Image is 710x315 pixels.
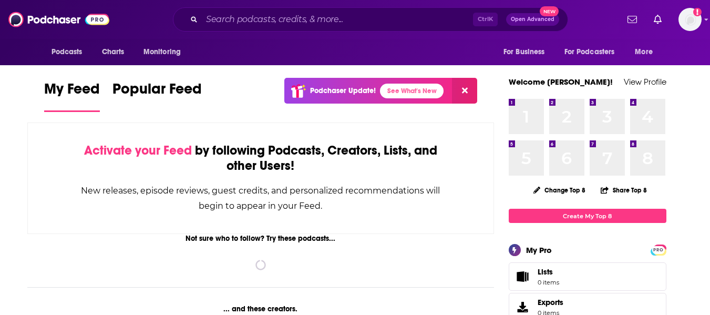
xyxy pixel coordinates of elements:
button: Show profile menu [678,8,702,31]
span: 0 items [538,279,559,286]
a: Create My Top 8 [509,209,666,223]
a: See What's New [380,84,444,98]
button: Open AdvancedNew [506,13,559,26]
span: Exports [538,298,563,307]
span: Lists [538,267,553,277]
svg: Add a profile image [693,8,702,16]
button: open menu [44,42,96,62]
img: User Profile [678,8,702,31]
a: Show notifications dropdown [623,11,641,28]
span: Open Advanced [511,17,554,22]
div: ... and these creators. [27,304,495,313]
span: Monitoring [143,45,181,59]
span: Logged in as angelabellBL2024 [678,8,702,31]
button: open menu [136,42,194,62]
input: Search podcasts, credits, & more... [202,11,473,28]
button: open menu [627,42,666,62]
button: open menu [558,42,630,62]
span: PRO [652,246,665,254]
a: Welcome [PERSON_NAME]! [509,77,613,87]
button: Change Top 8 [527,184,592,197]
span: Lists [538,267,559,277]
span: Podcasts [52,45,83,59]
span: My Feed [44,80,100,104]
span: Popular Feed [112,80,202,104]
div: Not sure who to follow? Try these podcasts... [27,234,495,243]
span: Ctrl K [473,13,498,26]
div: by following Podcasts, Creators, Lists, and other Users! [80,143,441,174]
a: Charts [95,42,131,62]
img: Podchaser - Follow, Share and Rate Podcasts [8,9,109,29]
span: For Podcasters [564,45,615,59]
p: Podchaser Update! [310,86,376,95]
a: Lists [509,262,666,291]
span: Lists [512,269,533,284]
a: My Feed [44,80,100,112]
a: Show notifications dropdown [650,11,666,28]
a: Popular Feed [112,80,202,112]
span: Activate your Feed [84,143,192,158]
div: My Pro [526,245,552,255]
a: View Profile [624,77,666,87]
span: New [540,6,559,16]
div: New releases, episode reviews, guest credits, and personalized recommendations will begin to appe... [80,183,441,214]
button: open menu [496,42,558,62]
button: Share Top 8 [600,180,647,200]
div: Search podcasts, credits, & more... [173,7,568,32]
span: Exports [512,300,533,314]
span: For Business [503,45,545,59]
span: More [635,45,653,59]
a: PRO [652,246,665,253]
span: Charts [102,45,125,59]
